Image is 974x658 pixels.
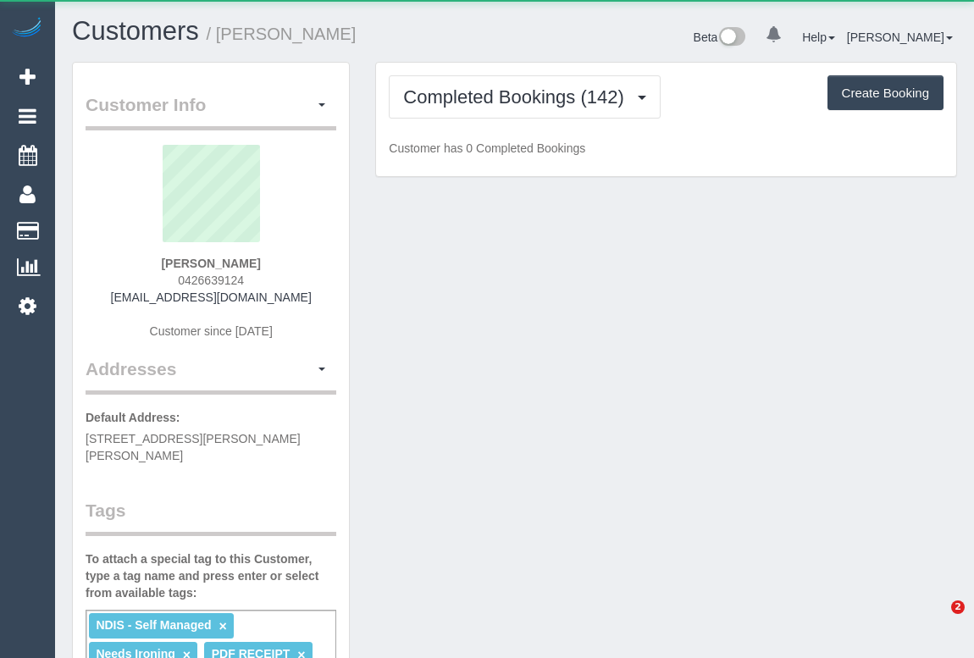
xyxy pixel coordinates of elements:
span: 0426639124 [178,274,244,287]
legend: Customer Info [86,92,336,130]
a: [EMAIL_ADDRESS][DOMAIN_NAME] [111,290,312,304]
legend: Tags [86,498,336,536]
button: Create Booking [827,75,944,111]
iframe: Intercom live chat [916,600,957,641]
a: Help [802,30,835,44]
span: Customer since [DATE] [150,324,273,338]
strong: [PERSON_NAME] [161,257,260,270]
span: [STREET_ADDRESS][PERSON_NAME][PERSON_NAME] [86,432,301,462]
a: Customers [72,16,199,46]
span: Completed Bookings (142) [403,86,632,108]
a: × [219,619,226,633]
label: Default Address: [86,409,180,426]
p: Customer has 0 Completed Bookings [389,140,944,157]
span: NDIS - Self Managed [96,618,211,632]
img: New interface [717,27,745,49]
button: Completed Bookings (142) [389,75,661,119]
a: [PERSON_NAME] [847,30,953,44]
a: Beta [694,30,746,44]
img: Automaid Logo [10,17,44,41]
span: 2 [951,600,965,614]
label: To attach a special tag to this Customer, type a tag name and press enter or select from availabl... [86,550,336,601]
small: / [PERSON_NAME] [207,25,357,43]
